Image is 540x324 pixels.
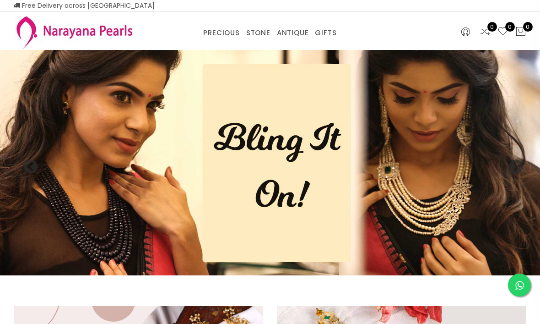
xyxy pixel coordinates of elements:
[523,22,533,32] span: 0
[246,26,270,40] a: STONE
[515,26,526,38] button: 0
[497,26,508,38] a: 0
[277,26,309,40] a: ANTIQUE
[508,159,517,169] button: Next
[487,22,497,32] span: 0
[315,26,336,40] a: GIFTS
[505,22,515,32] span: 0
[480,26,491,38] a: 0
[23,159,32,169] button: Previous
[203,26,239,40] a: PRECIOUS
[14,1,155,10] span: Free Delivery across [GEOGRAPHIC_DATA]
